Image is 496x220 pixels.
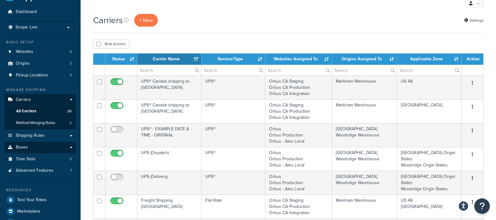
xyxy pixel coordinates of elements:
[397,99,462,123] td: [GEOGRAPHIC_DATA]
[462,54,483,65] th: Action
[397,171,462,195] td: [GEOGRAPHIC_DATA] Origin States Woodridge Origin States
[69,120,72,126] span: 0
[265,99,332,123] td: Orbus CA Staging Orbus CA Production Orbus CA Integration
[201,54,265,65] th: Service/Type: activate to sort column ascending
[5,117,76,129] a: Method Merging Rules 0
[17,209,40,214] span: Marketplace
[16,97,31,102] span: Carriers
[16,168,53,173] span: Advanced Features
[265,147,332,171] td: Orbus Orbus Production Orbus - Alex Local
[332,75,397,99] td: Markham Warehouse
[70,157,72,162] span: 0
[67,109,72,114] span: 20
[5,70,76,81] li: Pickup Locations
[332,195,397,218] td: Markham Warehouse
[70,61,72,66] span: 3
[397,65,461,75] input: Search
[397,75,462,99] td: US 48
[134,14,158,27] button: + New
[201,75,265,99] td: UPS®
[265,123,332,147] td: Orbus Orbus Production Orbus - Alex Local
[15,25,38,30] span: Scope: Live
[265,54,332,65] th: Websites Assigned To: activate to sort column ascending
[5,106,76,117] a: All Carriers 20
[16,109,36,114] span: All Carriers
[201,195,265,218] td: Flat Rate
[137,123,201,147] td: UPS® - EXAMPLE DATE & TIME - ORIGINAL
[5,117,76,129] li: Method Merging Rules
[332,65,397,75] input: Search
[137,195,201,218] td: Freight Shipping [GEOGRAPHIC_DATA]
[332,54,397,65] th: Origins Assigned To: activate to sort column ascending
[5,165,76,176] a: Advanced Features 7
[5,94,76,106] a: Carriers
[137,147,201,171] td: UPS (Dispatch)
[332,99,397,123] td: Markham Warehouse
[5,106,76,117] li: All Carriers
[16,61,30,66] span: Origins
[5,46,76,58] li: Websites
[5,70,76,81] a: Pickup Locations 3
[397,195,462,218] td: US 48 [GEOGRAPHIC_DATA]
[464,16,484,25] a: Settings
[397,147,462,171] td: [GEOGRAPHIC_DATA] Origin States Woodridge Origin States
[5,165,76,176] li: Advanced Features
[201,99,265,123] td: UPS®
[137,99,201,123] td: UPS® Canada shipping to [GEOGRAPHIC_DATA]
[5,58,76,69] a: Origins 3
[5,206,76,217] a: Marketplace
[5,40,76,45] div: Basic Setup
[201,147,265,171] td: UPS®
[70,168,72,173] span: 7
[5,153,76,165] a: Time Slots 0
[265,195,332,218] td: Orbus CA Staging Orbus CA Production Orbus CA Integration
[5,94,76,129] li: Carriers
[70,49,72,54] span: 6
[137,171,201,195] td: UPS (Delivery)
[5,142,76,153] a: Boxes
[105,54,137,65] th: Status: activate to sort column ascending
[201,171,265,195] td: UPS®
[5,58,76,69] li: Origins
[265,65,332,75] input: Search
[201,65,265,75] input: Search
[5,188,76,193] div: Resources
[137,65,201,75] input: Search
[93,39,129,49] button: Bulk Actions
[5,46,76,58] a: Websites 6
[137,75,201,99] td: UPS® Canada shipping to [GEOGRAPHIC_DATA]
[5,153,76,165] li: Time Slots
[332,171,397,195] td: [GEOGRAPHIC_DATA] Woodridge Warehouse
[5,130,76,141] a: Shipping Rules
[16,73,48,78] span: Pickup Locations
[397,54,462,65] th: Applicable Zone: activate to sort column ascending
[16,157,36,162] span: Time Slots
[265,171,332,195] td: Orbus Orbus Production Orbus - Alex Local
[332,147,397,171] td: [GEOGRAPHIC_DATA] Woodridge Warehouse
[70,73,72,78] span: 3
[5,6,76,18] a: Dashboard
[5,194,76,205] a: Test Your Rates
[474,198,490,214] button: Open Resource Center
[16,133,45,138] span: Shipping Rules
[265,75,332,99] td: Orbus CA Staging Orbus CA Production Orbus CA Integration
[16,9,37,15] span: Dashboard
[16,145,28,150] span: Boxes
[5,87,76,93] div: Manage Shipping
[16,120,55,126] span: Method Merging Rules
[332,123,397,147] td: [GEOGRAPHIC_DATA] Woodridge Warehouse
[201,123,265,147] td: UPS®
[17,197,47,203] span: Test Your Rates
[16,49,33,54] span: Websites
[93,14,123,26] h1: Carriers
[137,54,201,65] th: Carrier Name: activate to sort column ascending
